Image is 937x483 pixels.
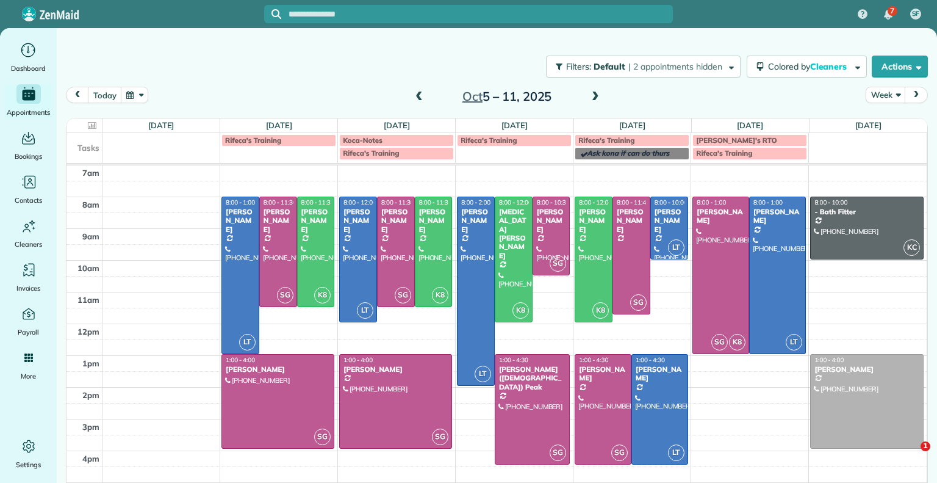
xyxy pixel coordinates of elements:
span: Contacts [15,194,42,206]
span: 8:00 - 10:00 [655,198,687,206]
div: 7 unread notifications [875,1,901,28]
span: LT [668,445,684,461]
span: SG [314,429,331,445]
span: 1:00 - 4:30 [636,356,665,364]
span: 8:00 - 10:30 [537,198,570,206]
span: 8:00 - 12:00 [579,198,612,206]
div: [PERSON_NAME] [381,208,411,234]
span: K8 [512,302,529,319]
a: Appointments [5,84,52,118]
a: [DATE] [148,120,174,130]
a: [DATE] [266,120,292,130]
div: [PERSON_NAME] [536,208,567,234]
button: today [88,87,121,103]
span: K8 [592,302,609,319]
span: 1:00 - 4:00 [226,356,255,364]
div: [PERSON_NAME] [301,208,331,234]
span: 8:00 - 12:00 [343,198,376,206]
span: K8 [314,287,331,303]
iframe: Intercom live chat [896,441,925,471]
a: [DATE] [737,120,763,130]
a: [DATE] [501,120,528,130]
span: K8 [432,287,448,303]
span: 7 [890,6,894,16]
span: Rifeca's Training [696,148,752,158]
span: 8:00 - 11:30 [381,198,414,206]
a: Bookings [5,128,52,162]
span: 8:00 - 11:30 [419,198,452,206]
div: [PERSON_NAME] ([DEMOGRAPHIC_DATA]) Peak [498,365,567,391]
div: [PERSON_NAME] [578,365,628,383]
div: [PERSON_NAME] [343,365,448,374]
span: Filters: [566,61,592,72]
span: Bookings [15,150,43,162]
span: 1pm [82,358,99,368]
span: Rifeca's Training [343,148,399,158]
div: [PERSON_NAME] [616,208,647,234]
span: 1 [921,441,930,451]
div: [PERSON_NAME] [418,208,449,234]
a: [DATE] [855,120,881,130]
a: [DATE] [619,120,645,130]
span: LT [239,334,256,350]
span: 7am [82,168,99,178]
div: [PERSON_NAME] [343,208,373,234]
span: 8:00 - 1:00 [753,198,783,206]
span: KC [903,239,920,256]
a: Invoices [5,260,52,294]
span: Rifeca's Training [225,136,281,145]
a: [DATE] [384,120,410,130]
span: Invoices [16,282,41,294]
div: [PERSON_NAME] [696,208,745,225]
span: [PERSON_NAME]'s RTO [696,136,777,145]
span: Payroll [18,326,40,338]
span: Dashboard [11,62,46,74]
button: Actions [872,56,928,78]
div: [MEDICAL_DATA][PERSON_NAME] [498,208,529,260]
span: 8:00 - 11:45 [617,198,650,206]
div: - Bath Fitter [814,208,920,216]
span: 8:00 - 2:00 [461,198,490,206]
span: 8:00 - 10:00 [814,198,847,206]
span: 8:00 - 11:30 [264,198,296,206]
span: Appointments [7,106,51,118]
span: 8:00 - 1:00 [697,198,726,206]
button: Week [866,87,905,103]
div: [PERSON_NAME] [578,208,609,234]
a: Contacts [5,172,52,206]
span: SG [550,445,566,461]
span: Cleaners [15,238,42,250]
button: Filters: Default | 2 appointments hidden [546,56,741,78]
span: Default [594,61,626,72]
span: Ask kona if can do thurs [587,148,669,158]
span: SG [630,294,647,311]
button: next [905,87,928,103]
div: [PERSON_NAME] [461,208,491,234]
svg: Focus search [271,9,281,19]
span: | 2 appointments hidden [628,61,722,72]
button: Focus search [264,9,281,19]
a: Cleaners [5,216,52,250]
span: Oct [462,89,483,104]
span: SG [277,287,293,303]
span: SG [432,429,448,445]
span: SG [395,287,411,303]
span: SG [550,255,566,272]
span: SG [611,445,628,461]
span: Rifeca's Training [461,136,517,145]
div: [PERSON_NAME] [635,365,684,383]
span: Colored by [768,61,851,72]
span: 12pm [77,327,99,336]
span: 8am [82,200,99,209]
div: [PERSON_NAME] [814,365,920,374]
a: Payroll [5,304,52,338]
span: Koca-Notes [343,136,382,145]
span: Cleaners [810,61,849,72]
a: Settings [5,437,52,471]
div: [PERSON_NAME] [654,208,684,234]
div: [PERSON_NAME] [263,208,293,234]
span: 8:00 - 11:30 [301,198,334,206]
span: 2pm [82,390,99,400]
span: LT [668,239,684,256]
span: 10am [77,263,99,273]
